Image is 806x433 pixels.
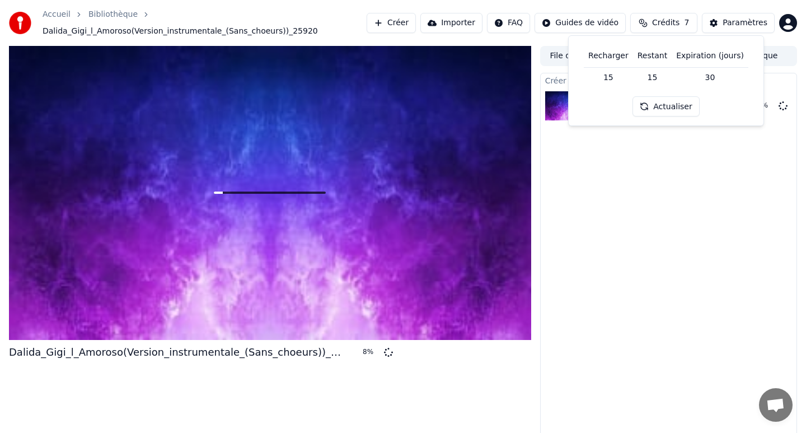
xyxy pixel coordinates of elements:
[757,101,774,110] div: 8 %
[541,73,796,87] div: Créer un Karaoké
[535,13,626,33] button: Guides de vidéo
[487,13,530,33] button: FAQ
[633,45,672,67] th: Restant
[672,67,748,87] td: 30
[420,13,482,33] button: Importer
[43,9,71,20] a: Accueil
[43,9,367,37] nav: breadcrumb
[684,17,689,29] span: 7
[363,348,379,357] div: 8 %
[633,67,672,87] td: 15
[723,17,767,29] div: Paramètres
[9,12,31,34] img: youka
[9,344,345,360] div: Dalida_Gigi_l_Amoroso(Version_instrumentale_(Sans_choeurs))_25920
[702,13,775,33] button: Paramètres
[672,45,748,67] th: Expiration (jours)
[584,45,633,67] th: Recharger
[88,9,138,20] a: Bibliothèque
[652,17,680,29] span: Crédits
[367,13,416,33] button: Créer
[632,96,699,117] button: Actualiser
[584,67,633,87] td: 15
[759,388,793,422] div: Ouvrir le chat
[630,13,697,33] button: Crédits7
[43,26,318,37] span: Dalida_Gigi_l_Amoroso(Version_instrumentale_(Sans_choeurs))_25920
[542,48,626,64] button: File d'attente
